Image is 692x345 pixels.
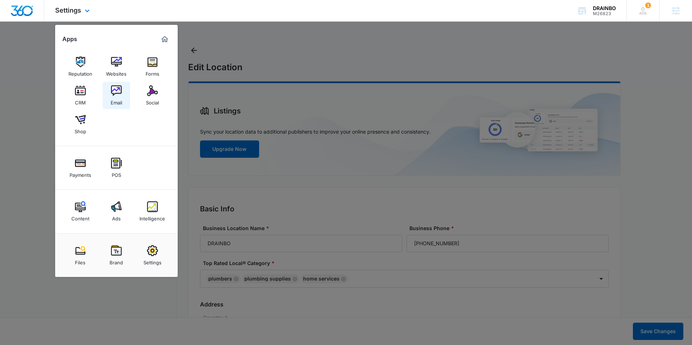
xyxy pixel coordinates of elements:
[67,198,94,225] a: Content
[143,256,161,265] div: Settings
[110,256,123,265] div: Brand
[75,125,86,134] div: Shop
[103,53,130,80] a: Websites
[103,154,130,182] a: POS
[103,198,130,225] a: Ads
[593,11,616,16] div: account id
[67,53,94,80] a: Reputation
[645,3,651,8] div: notifications count
[139,242,166,269] a: Settings
[71,212,89,221] div: Content
[139,53,166,80] a: Forms
[593,5,616,11] div: account name
[645,3,651,8] span: 1
[67,111,94,138] a: Shop
[55,6,81,14] span: Settings
[103,82,130,109] a: Email
[70,169,91,178] div: Payments
[67,82,94,109] a: CRM
[146,96,159,106] div: Social
[75,256,85,265] div: Files
[159,33,170,45] a: Marketing 360® Dashboard
[75,96,86,106] div: CRM
[139,212,165,221] div: Intelligence
[111,96,122,106] div: Email
[67,154,94,182] a: Payments
[68,67,92,77] div: Reputation
[139,198,166,225] a: Intelligence
[67,242,94,269] a: Files
[112,212,121,221] div: Ads
[139,82,166,109] a: Social
[103,242,130,269] a: Brand
[146,67,159,77] div: Forms
[112,169,121,178] div: POS
[106,67,127,77] div: Websites
[62,36,77,42] h2: Apps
